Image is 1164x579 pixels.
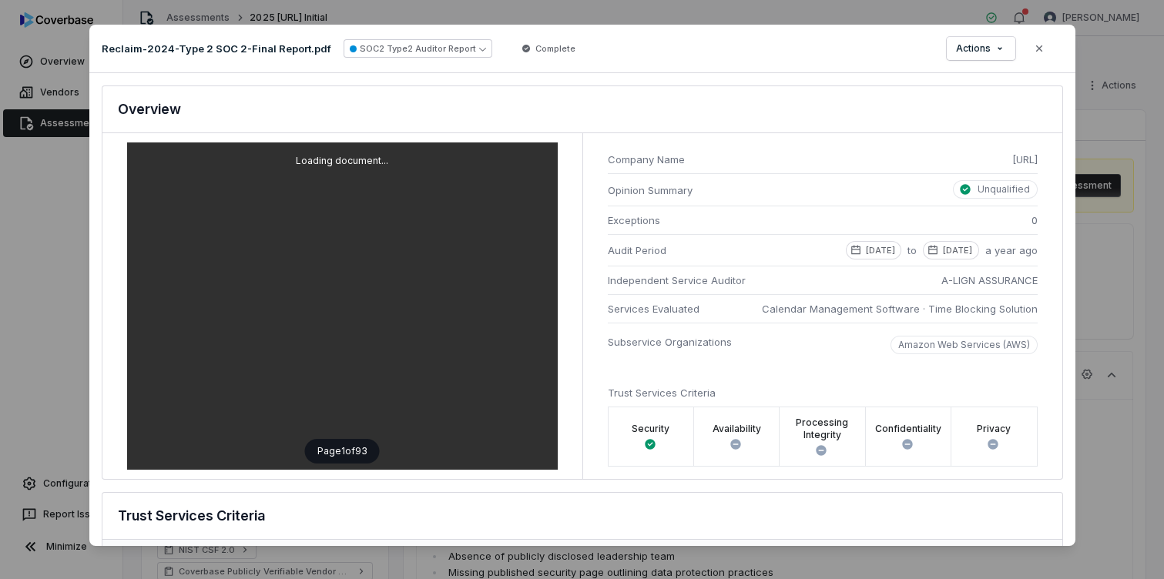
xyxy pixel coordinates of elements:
label: Availability [713,423,761,435]
label: Confidentiality [875,423,941,435]
button: SOC2 Type2 Auditor Report [344,39,492,58]
p: [DATE] [943,244,972,256]
div: Loading document... [127,142,558,179]
span: Actions [956,42,991,55]
button: Actions [947,37,1015,60]
span: Calendar Management Software · Time Blocking Solution [762,301,1038,316]
span: Audit Period [608,243,666,258]
span: [URL] [1012,152,1038,167]
h3: Trust Services Criteria [118,505,265,527]
span: Complete [535,42,575,55]
span: Independent Service Auditor [608,273,746,288]
span: Company Name [608,152,1000,167]
p: Amazon Web Services (AWS) [898,339,1030,351]
h3: Overview [118,99,181,120]
div: Page 1 of 93 [305,439,380,464]
label: Security [632,423,669,435]
p: Unqualified [978,183,1030,196]
span: Exceptions [608,213,660,228]
span: Trust Services Criteria [608,387,716,399]
span: Opinion Summary [608,182,706,198]
label: Privacy [977,423,1011,435]
div: Common Criteria [102,540,1062,574]
span: 0 [1031,213,1038,228]
span: Subservice Organizations [608,334,732,350]
p: [DATE] [866,244,895,256]
span: Services Evaluated [608,301,699,316]
label: Processing Integrity [789,417,855,441]
p: Reclaim-2024-Type 2 SOC 2-Final Report.pdf [102,42,331,55]
span: to [907,243,917,259]
span: A-LIGN ASSURANCE [941,273,1038,288]
span: a year ago [985,243,1038,259]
